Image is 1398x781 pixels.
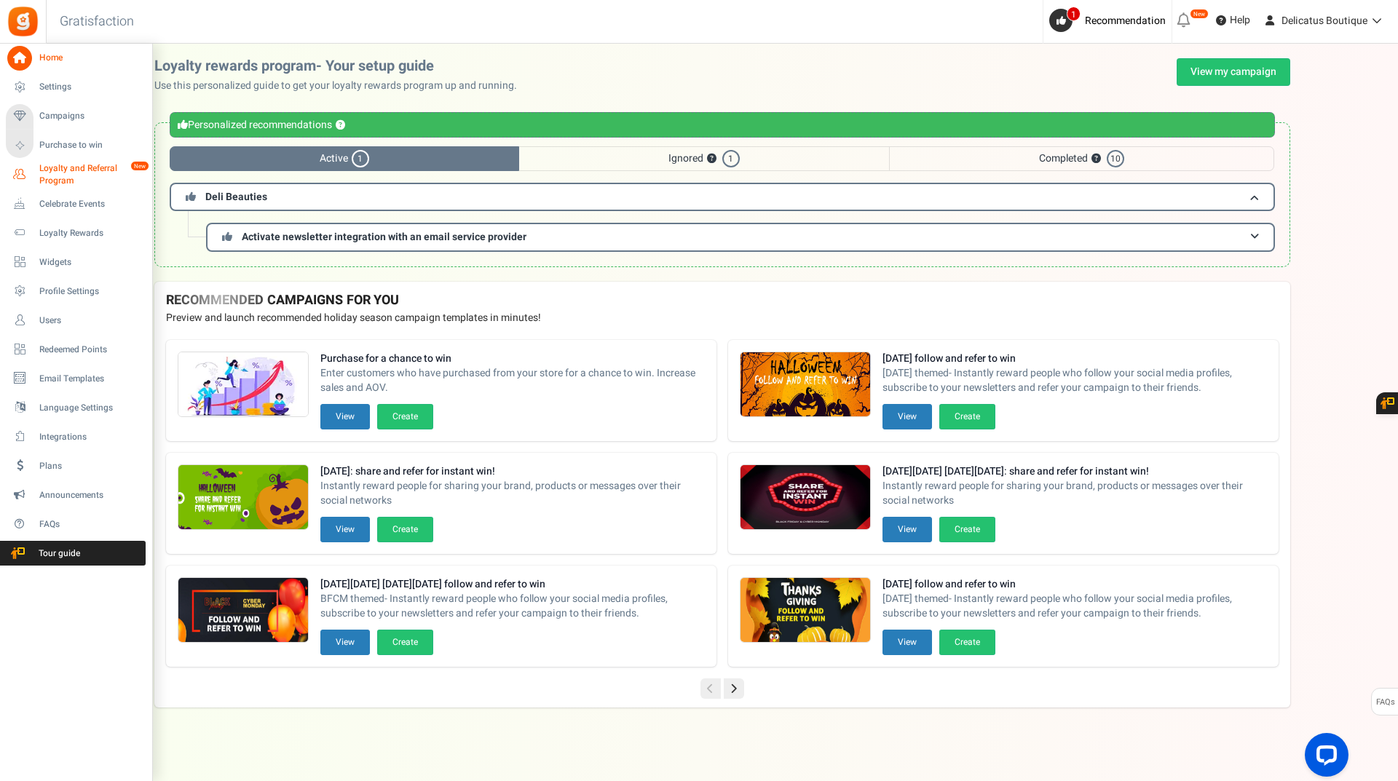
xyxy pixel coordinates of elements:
button: View [320,517,370,542]
button: View [882,630,932,655]
span: Deli Beauties [205,189,267,205]
a: Email Templates [6,366,146,391]
span: Home [39,52,141,64]
button: View [320,630,370,655]
a: Plans [6,453,146,478]
span: 1 [352,150,369,167]
span: Loyalty and Referral Program [39,162,146,187]
h3: Gratisfaction [44,7,150,36]
a: Profile Settings [6,279,146,304]
button: ? [707,154,716,164]
button: Create [377,630,433,655]
a: View my campaign [1177,58,1290,86]
strong: [DATE][DATE] [DATE][DATE] follow and refer to win [320,577,705,592]
button: ? [336,121,345,130]
img: Recommended Campaigns [178,465,308,531]
div: Personalized recommendations [170,112,1275,138]
button: Create [939,630,995,655]
strong: [DATE][DATE] [DATE][DATE]: share and refer for instant win! [882,464,1267,479]
a: Campaigns [6,104,146,129]
span: Loyalty Rewards [39,227,141,239]
span: Users [39,314,141,327]
a: Loyalty Rewards [6,221,146,245]
a: Celebrate Events [6,191,146,216]
strong: [DATE] follow and refer to win [882,352,1267,366]
span: Email Templates [39,373,141,385]
span: BFCM themed- Instantly reward people who follow your social media profiles, subscribe to your new... [320,592,705,621]
span: FAQs [1375,689,1395,716]
a: Users [6,308,146,333]
a: Help [1210,9,1256,32]
button: View [882,404,932,429]
h2: Loyalty rewards program- Your setup guide [154,58,529,74]
span: [DATE] themed- Instantly reward people who follow your social media profiles, subscribe to your n... [882,592,1267,621]
p: Preview and launch recommended holiday season campaign templates in minutes! [166,311,1279,325]
span: Active [170,146,519,171]
a: Settings [6,75,146,100]
strong: Purchase for a chance to win [320,352,705,366]
button: Create [377,404,433,429]
button: Create [939,517,995,542]
span: Delicatus Boutique [1281,13,1367,28]
span: Enter customers who have purchased from your store for a chance to win. Increase sales and AOV. [320,366,705,395]
button: View [882,517,932,542]
span: Tour guide [7,547,108,560]
a: Purchase to win [6,133,146,158]
span: Widgets [39,256,141,269]
strong: [DATE] follow and refer to win [882,577,1267,592]
span: Help [1226,13,1250,28]
span: Instantly reward people for sharing your brand, products or messages over their social networks [320,479,705,508]
span: 1 [1067,7,1081,21]
button: Create [939,404,995,429]
span: Recommendation [1085,13,1166,28]
img: Recommended Campaigns [178,578,308,643]
a: Language Settings [6,395,146,420]
img: Gratisfaction [7,5,39,38]
span: Ignored [519,146,889,171]
span: Settings [39,81,141,93]
span: Completed [889,146,1274,171]
span: Campaigns [39,110,141,122]
h4: RECOMMENDED CAMPAIGNS FOR YOU [166,293,1279,308]
span: Announcements [39,489,141,501]
span: Language Settings [39,402,141,414]
p: Use this personalized guide to get your loyalty rewards program up and running. [154,79,529,93]
a: Announcements [6,483,146,507]
a: Widgets [6,250,146,274]
span: Purchase to win [39,139,141,151]
a: 1 Recommendation [1049,9,1172,32]
img: Recommended Campaigns [741,465,870,531]
img: Recommended Campaigns [741,352,870,418]
button: ? [1091,154,1101,164]
button: Create [377,517,433,542]
span: Celebrate Events [39,198,141,210]
img: Recommended Campaigns [178,352,308,418]
em: New [130,161,149,171]
button: View [320,404,370,429]
em: New [1190,9,1209,19]
span: 10 [1107,150,1124,167]
span: Profile Settings [39,285,141,298]
strong: [DATE]: share and refer for instant win! [320,464,705,479]
span: Redeemed Points [39,344,141,356]
span: Plans [39,460,141,472]
a: Loyalty and Referral Program New [6,162,146,187]
span: 1 [722,150,740,167]
a: FAQs [6,512,146,536]
a: Redeemed Points [6,337,146,362]
a: Home [6,46,146,71]
span: Activate newsletter integration with an email service provider [242,229,526,245]
span: Instantly reward people for sharing your brand, products or messages over their social networks [882,479,1267,508]
span: [DATE] themed- Instantly reward people who follow your social media profiles, subscribe to your n... [882,366,1267,395]
span: Integrations [39,431,141,443]
a: Integrations [6,424,146,449]
img: Recommended Campaigns [741,578,870,643]
span: FAQs [39,518,141,531]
